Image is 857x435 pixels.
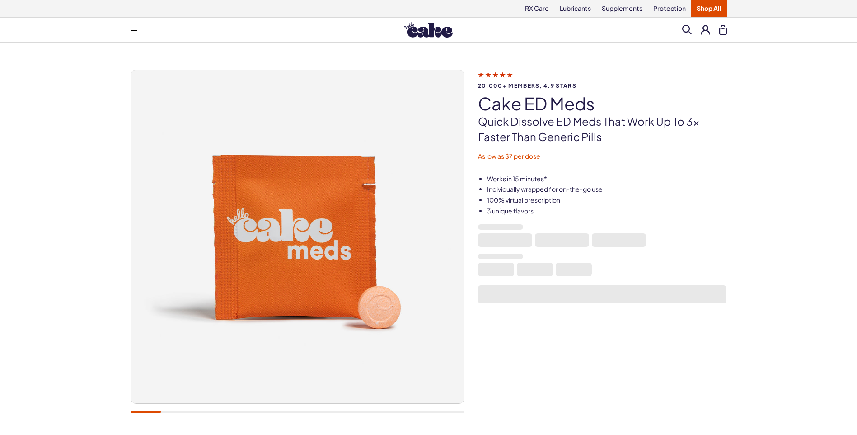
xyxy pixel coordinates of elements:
h1: Cake ED Meds [478,94,727,113]
img: Cake ED Meds [131,70,464,403]
li: Works in 15 minutes* [487,175,727,184]
span: 20,000+ members, 4.9 stars [478,83,727,89]
li: 100% virtual prescription [487,196,727,205]
li: Individually wrapped for on-the-go use [487,185,727,194]
li: 3 unique flavors [487,207,727,216]
a: 20,000+ members, 4.9 stars [478,71,727,89]
p: Quick dissolve ED Meds that work up to 3x faster than generic pills [478,114,727,144]
img: Hello Cake [404,22,453,38]
p: As low as $7 per dose [478,152,727,161]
